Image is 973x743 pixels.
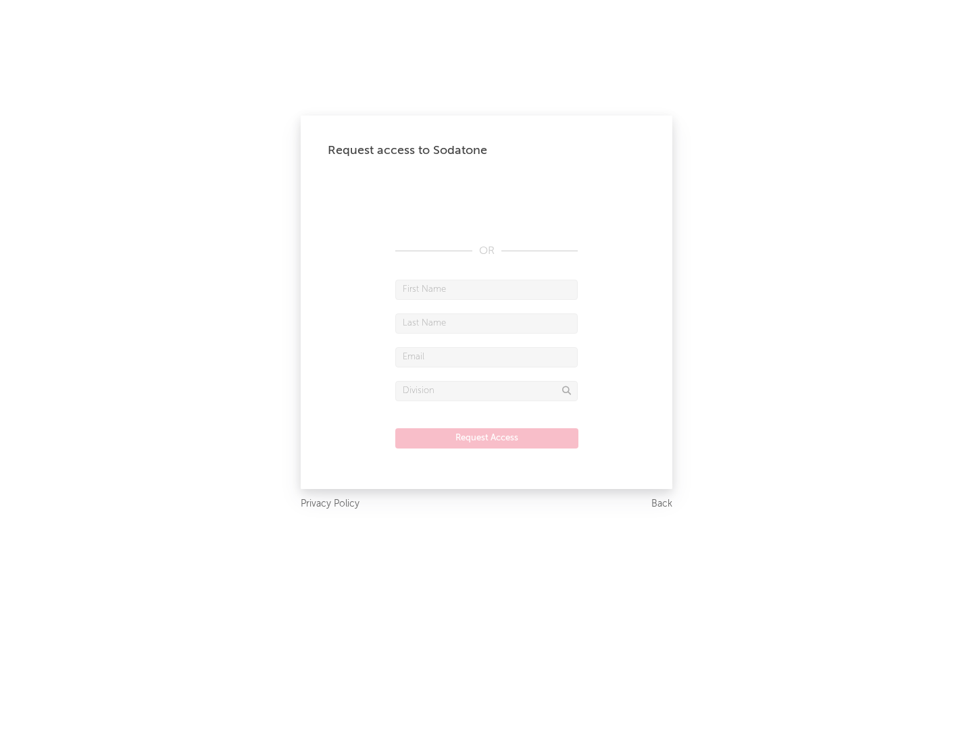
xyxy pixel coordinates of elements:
input: First Name [395,280,578,300]
div: OR [395,243,578,259]
a: Back [651,496,672,513]
a: Privacy Policy [301,496,359,513]
input: Division [395,381,578,401]
input: Email [395,347,578,367]
button: Request Access [395,428,578,449]
input: Last Name [395,313,578,334]
div: Request access to Sodatone [328,143,645,159]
